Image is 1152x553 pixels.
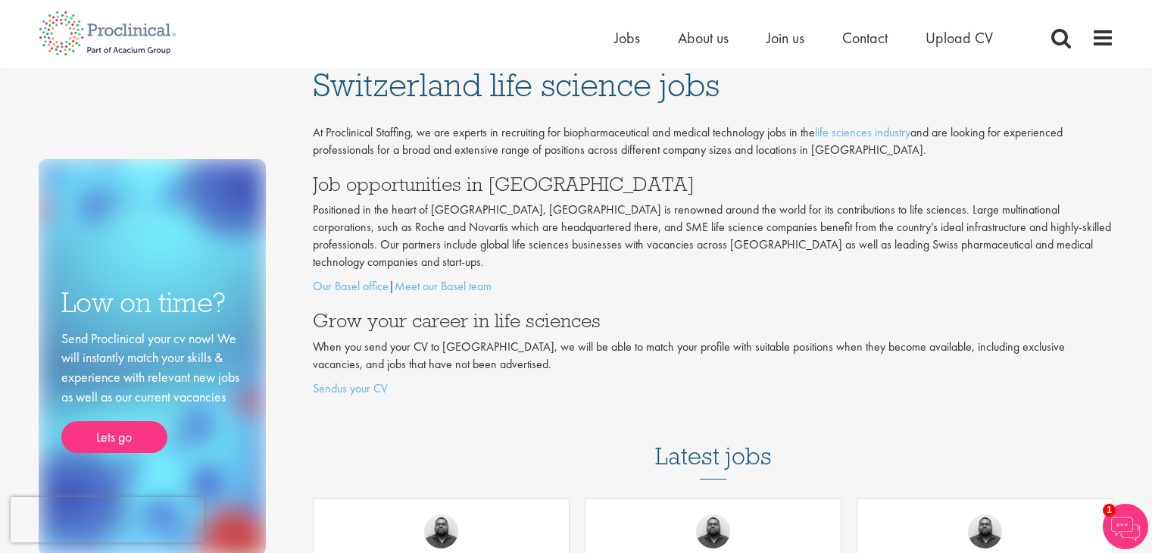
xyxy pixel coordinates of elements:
h3: Low on time? [61,288,243,317]
span: 1 [1103,504,1116,517]
h3: Job opportunities in [GEOGRAPHIC_DATA] [313,174,1114,194]
img: Chatbot [1103,504,1148,549]
a: Contact [842,28,888,48]
p: Positioned in the heart of [GEOGRAPHIC_DATA], [GEOGRAPHIC_DATA] is renowned around the world for ... [313,202,1114,270]
a: Meet our Basel team [395,278,492,294]
a: Join us [766,28,804,48]
img: Ashley Bennett [968,514,1002,548]
a: About us [678,28,729,48]
a: Upload CV [926,28,993,48]
div: Send Proclinical your cv now! We will instantly match your skills & experience with relevant new ... [61,329,243,454]
p: When you send your CV to [GEOGRAPHIC_DATA], we will be able to match your profile with suitable p... [313,339,1114,373]
h3: Latest jobs [655,405,772,480]
a: Sendus your CV [313,380,388,396]
p: | [313,278,1114,295]
a: life sciences industry [815,124,910,140]
span: Switzerland life science jobs [313,64,720,105]
iframe: reCAPTCHA [11,497,204,542]
a: Jobs [614,28,640,48]
a: Our Basel office [313,278,389,294]
p: At Proclinical Staffing, we are experts in recruiting for biopharmaceutical and medical technolog... [313,124,1114,159]
h3: Grow your career in life sciences [313,311,1114,330]
a: Lets go [61,421,167,453]
img: Ashley Bennett [696,514,730,548]
img: Ashley Bennett [424,514,458,548]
